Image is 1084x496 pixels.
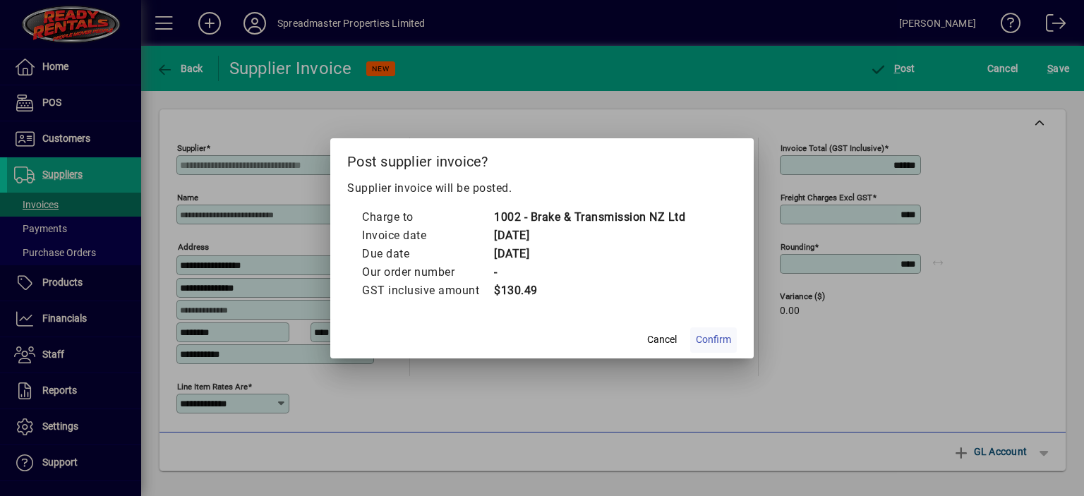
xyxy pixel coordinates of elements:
td: Our order number [361,263,493,282]
td: 1002 - Brake & Transmission NZ Ltd [493,208,685,226]
td: GST inclusive amount [361,282,493,300]
p: Supplier invoice will be posted. [347,180,737,197]
td: Charge to [361,208,493,226]
td: Due date [361,245,493,263]
h2: Post supplier invoice? [330,138,754,179]
td: - [493,263,685,282]
td: [DATE] [493,226,685,245]
td: [DATE] [493,245,685,263]
span: Cancel [647,332,677,347]
span: Confirm [696,332,731,347]
button: Confirm [690,327,737,353]
td: $130.49 [493,282,685,300]
td: Invoice date [361,226,493,245]
button: Cancel [639,327,685,353]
